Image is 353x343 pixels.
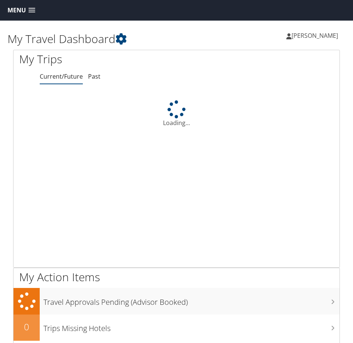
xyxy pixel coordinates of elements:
[43,319,340,334] h3: Trips Missing Hotels
[286,24,346,47] a: [PERSON_NAME]
[19,51,171,67] h1: My Trips
[40,72,83,81] a: Current/Future
[7,31,176,47] h1: My Travel Dashboard
[13,288,340,315] a: Travel Approvals Pending (Advisor Booked)
[43,293,340,307] h3: Travel Approvals Pending (Advisor Booked)
[4,4,39,16] a: Menu
[13,321,40,333] h2: 0
[13,315,340,341] a: 0Trips Missing Hotels
[292,31,338,40] span: [PERSON_NAME]
[13,100,340,127] div: Loading...
[13,269,340,285] h1: My Action Items
[7,7,26,14] span: Menu
[88,72,100,81] a: Past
